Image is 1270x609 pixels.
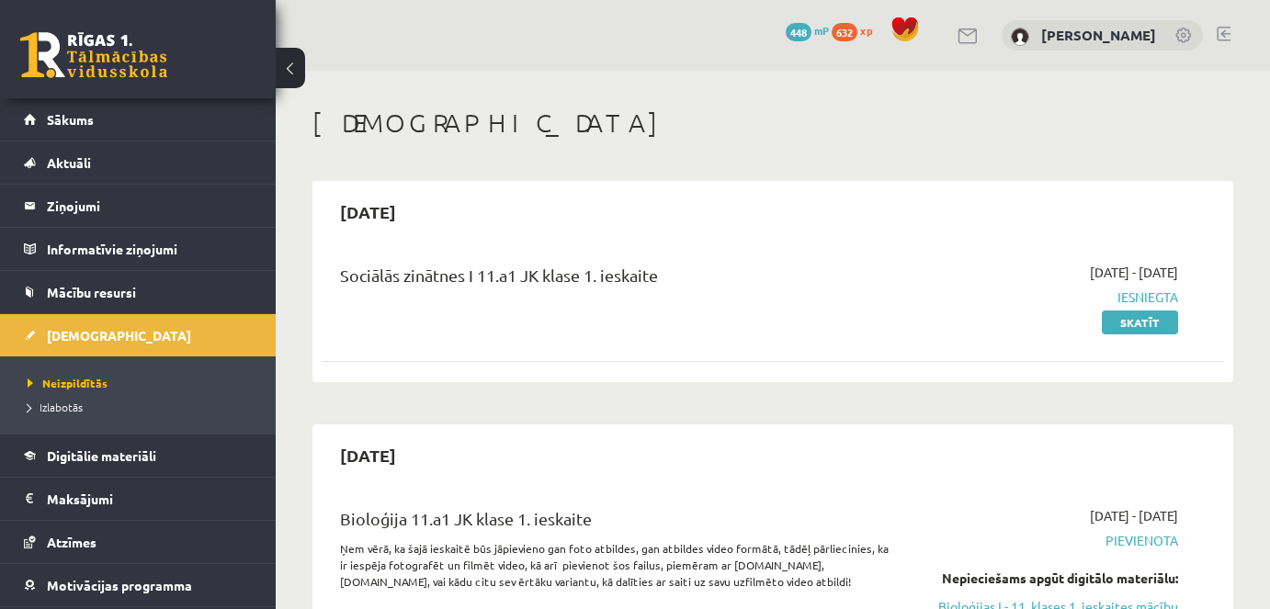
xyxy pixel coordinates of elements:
[24,228,253,270] a: Informatīvie ziņojumi
[1041,26,1156,44] a: [PERSON_NAME]
[47,284,136,300] span: Mācību resursi
[24,185,253,227] a: Ziņojumi
[786,23,811,41] span: 448
[24,434,253,477] a: Digitālie materiāli
[832,23,881,38] a: 632 xp
[24,98,253,141] a: Sākums
[24,141,253,184] a: Aktuāli
[47,534,96,550] span: Atzīmes
[24,564,253,606] a: Motivācijas programma
[340,506,890,540] div: Bioloģija 11.a1 JK klase 1. ieskaite
[340,263,890,297] div: Sociālās zinātnes I 11.a1 JK klase 1. ieskaite
[47,577,192,593] span: Motivācijas programma
[47,327,191,344] span: [DEMOGRAPHIC_DATA]
[1011,28,1029,46] img: Arīna Badretdinova
[1102,310,1178,334] a: Skatīt
[24,271,253,313] a: Mācību resursi
[24,314,253,356] a: [DEMOGRAPHIC_DATA]
[917,531,1178,550] span: Pievienota
[340,540,890,590] p: Ņem vērā, ka šajā ieskaitē būs jāpievieno gan foto atbildes, gan atbildes video formātā, tādēļ pā...
[47,228,253,270] legend: Informatīvie ziņojumi
[47,111,94,128] span: Sākums
[860,23,872,38] span: xp
[20,32,167,78] a: Rīgas 1. Tālmācības vidusskola
[322,434,414,477] h2: [DATE]
[47,185,253,227] legend: Ziņojumi
[322,190,414,233] h2: [DATE]
[1090,263,1178,282] span: [DATE] - [DATE]
[832,23,857,41] span: 632
[1090,506,1178,525] span: [DATE] - [DATE]
[28,376,108,390] span: Neizpildītās
[47,478,253,520] legend: Maksājumi
[312,107,1233,139] h1: [DEMOGRAPHIC_DATA]
[24,478,253,520] a: Maksājumi
[814,23,829,38] span: mP
[917,288,1178,307] span: Iesniegta
[28,375,257,391] a: Neizpildītās
[47,154,91,171] span: Aktuāli
[28,399,257,415] a: Izlabotās
[47,447,156,464] span: Digitālie materiāli
[28,400,83,414] span: Izlabotās
[24,521,253,563] a: Atzīmes
[917,569,1178,588] div: Nepieciešams apgūt digitālo materiālu:
[786,23,829,38] a: 448 mP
